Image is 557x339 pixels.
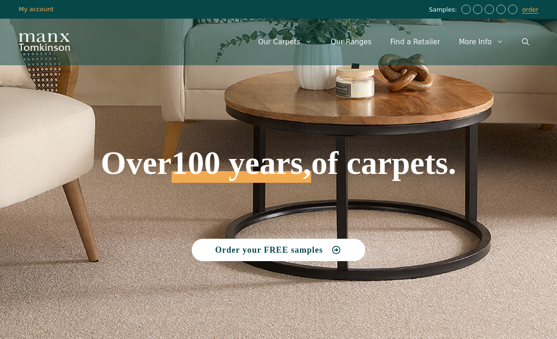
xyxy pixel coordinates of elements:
[513,28,538,56] a: Open Search Bar
[51,79,506,183] h1: Over of carpets.
[19,6,54,13] a: My account
[321,28,381,56] a: Our Ranges
[522,6,538,14] a: order
[192,239,365,261] a: Order your FREE samples
[172,155,311,183] span: 100 years,
[381,28,449,56] a: Find a Retailer
[249,28,321,56] a: Our Carpets
[429,6,459,14] span: Samples:
[450,28,513,56] a: More Info
[249,28,538,56] nav: Primary
[215,246,323,254] span: Order your FREE samples
[19,33,70,51] img: Manx Tomkinson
